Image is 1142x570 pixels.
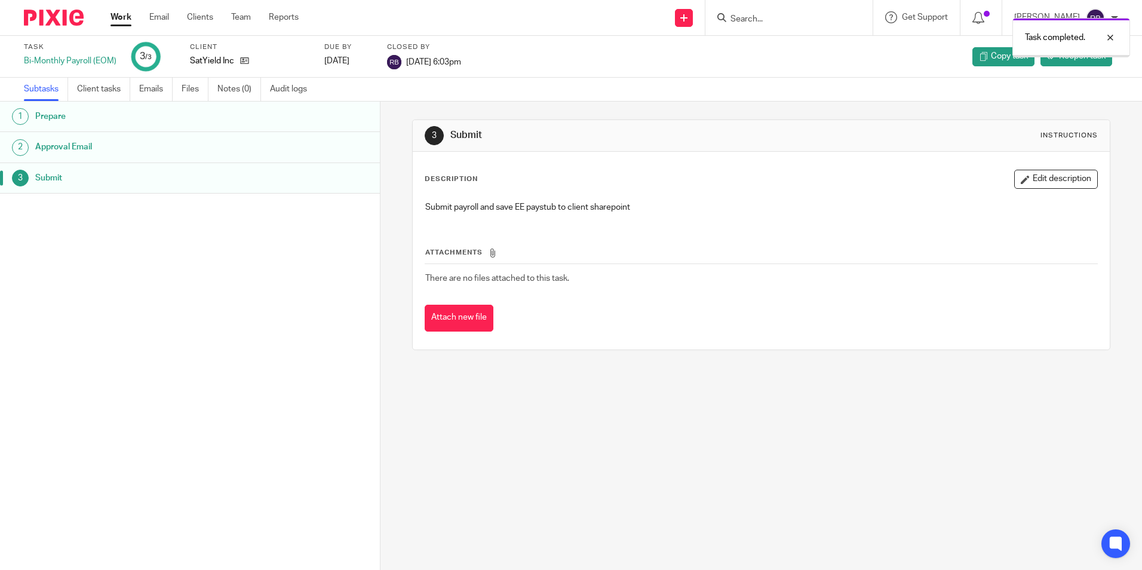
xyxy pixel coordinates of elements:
label: Closed by [387,42,461,52]
button: Attach new file [425,305,493,332]
div: 3 [140,50,152,63]
label: Client [190,42,309,52]
a: Files [182,78,208,101]
div: 1 [12,108,29,125]
a: Client tasks [77,78,130,101]
p: Description [425,174,478,184]
span: [DATE] 6:03pm [406,57,461,66]
div: 3 [12,170,29,186]
a: Notes (0) [217,78,261,101]
label: Task [24,42,116,52]
div: Bi-Monthly Payroll (EOM) [24,55,116,67]
p: Submit payroll and save EE paystub to client sharepoint [425,201,1097,213]
a: Work [110,11,131,23]
h1: Submit [35,169,257,187]
img: svg%3E [387,55,401,69]
span: Attachments [425,249,483,256]
div: 2 [12,139,29,156]
a: Clients [187,11,213,23]
a: Email [149,11,169,23]
a: Reports [269,11,299,23]
h1: Submit [450,129,787,142]
a: Subtasks [24,78,68,101]
a: Emails [139,78,173,101]
label: Due by [324,42,372,52]
p: Task completed. [1025,32,1085,44]
a: Audit logs [270,78,316,101]
img: svg%3E [1086,8,1105,27]
small: /3 [145,54,152,60]
p: SatYield Inc [190,55,234,67]
div: Instructions [1040,131,1098,140]
div: 3 [425,126,444,145]
img: Pixie [24,10,84,26]
h1: Approval Email [35,138,257,156]
h1: Prepare [35,108,257,125]
button: Edit description [1014,170,1098,189]
a: Team [231,11,251,23]
span: There are no files attached to this task. [425,274,569,283]
div: [DATE] [324,55,372,67]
